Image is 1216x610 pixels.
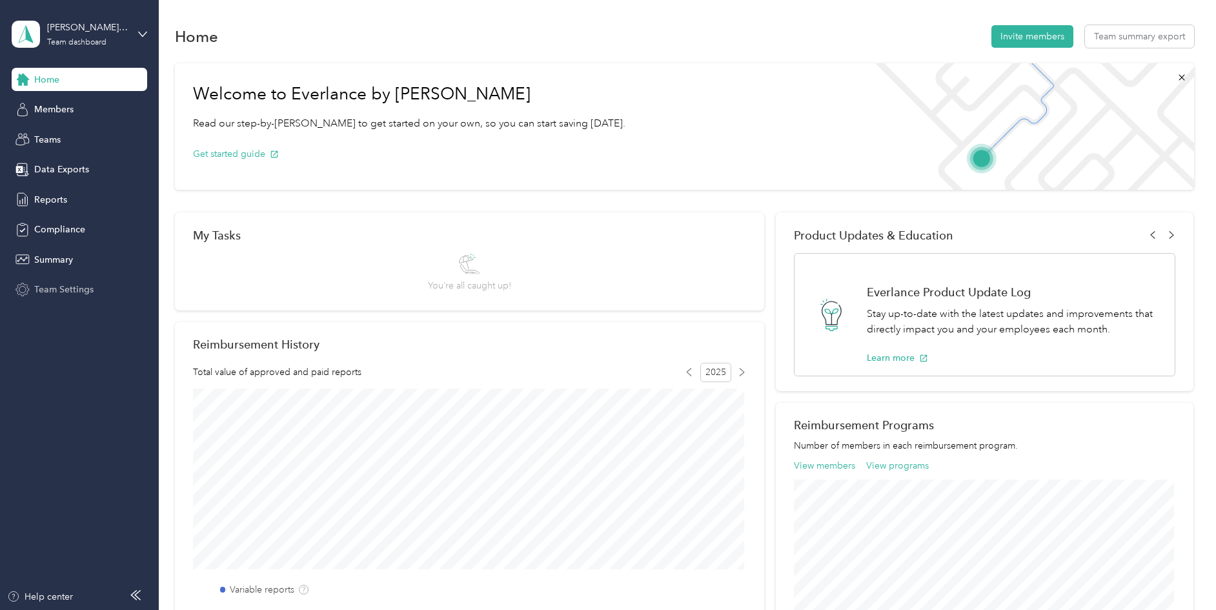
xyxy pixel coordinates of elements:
[47,39,106,46] div: Team dashboard
[34,283,94,296] span: Team Settings
[47,21,128,34] div: [PERSON_NAME] Tree
[175,30,218,43] h1: Home
[991,25,1073,48] button: Invite members
[34,163,89,176] span: Data Exports
[867,285,1162,299] h1: Everlance Product Update Log
[1144,538,1216,610] iframe: Everlance-gr Chat Button Frame
[867,351,928,365] button: Learn more
[794,439,1176,452] p: Number of members in each reimbursement program.
[193,147,279,161] button: Get started guide
[193,365,361,379] span: Total value of approved and paid reports
[700,363,731,382] span: 2025
[34,73,59,86] span: Home
[193,229,747,242] div: My Tasks
[34,193,67,207] span: Reports
[866,459,929,473] button: View programs
[34,253,73,267] span: Summary
[34,133,61,147] span: Teams
[428,279,511,292] span: You’re all caught up!
[193,116,625,132] p: Read our step-by-[PERSON_NAME] to get started on your own, so you can start saving [DATE].
[193,84,625,105] h1: Welcome to Everlance by [PERSON_NAME]
[193,338,319,351] h2: Reimbursement History
[794,418,1176,432] h2: Reimbursement Programs
[794,229,953,242] span: Product Updates & Education
[7,590,73,604] button: Help center
[34,223,85,236] span: Compliance
[230,583,294,596] label: Variable reports
[862,63,1193,190] img: Welcome to everlance
[794,459,855,473] button: View members
[34,103,74,116] span: Members
[867,306,1162,338] p: Stay up-to-date with the latest updates and improvements that directly impact you and your employ...
[1085,25,1194,48] button: Team summary export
